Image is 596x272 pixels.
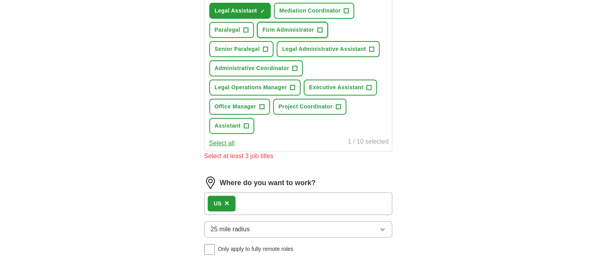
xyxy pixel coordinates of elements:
[260,8,265,14] span: ✓
[277,41,380,57] button: Legal Administrative Assistant
[309,83,363,92] span: Executive Assistant
[204,244,215,255] input: Only apply to fully remote roles
[209,60,303,76] button: Administrative Coordinator
[209,99,270,115] button: Office Manager
[348,137,388,148] div: 1 / 10 selected
[214,200,221,208] div: US
[263,26,314,34] span: Firm Administrator
[204,177,217,189] img: location.png
[257,22,328,38] button: Firm Administrator
[279,103,333,111] span: Project Coordinator
[209,118,254,134] button: Assistant
[282,45,366,53] span: Legal Administrative Assistant
[215,26,240,34] span: Paralegal
[273,99,346,115] button: Project Coordinator
[225,198,229,209] button: ×
[215,122,241,130] span: Assistant
[215,7,257,15] span: Legal Assistant
[218,245,293,253] span: Only apply to fully remote roles
[225,199,229,207] span: ×
[279,7,341,15] span: Mediation Coordinator
[204,221,392,238] button: 25 mile radius
[215,45,260,53] span: Senior Paralegal
[209,79,301,95] button: Legal Operations Manager
[209,139,235,148] button: Select all
[220,178,316,188] label: Where do you want to work?
[304,79,377,95] button: Executive Assistant
[274,3,355,19] button: Mediation Coordinator
[215,64,289,72] span: Administrative Coordinator
[209,22,254,38] button: Paralegal
[209,41,274,57] button: Senior Paralegal
[209,3,271,19] button: Legal Assistant✓
[215,83,287,92] span: Legal Operations Manager
[204,151,392,161] div: Select at least 3 job titles
[211,225,250,234] span: 25 mile radius
[215,103,256,111] span: Office Manager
